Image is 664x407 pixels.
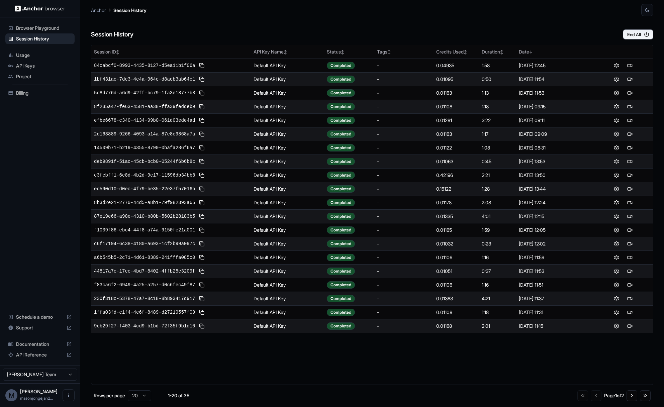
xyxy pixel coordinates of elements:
div: - [377,240,431,247]
div: Completed [327,268,355,275]
div: Schedule a demo [5,312,75,322]
div: - [377,213,431,220]
div: 1:16 [482,254,513,261]
p: Session History [113,7,147,14]
div: [DATE] 11:51 [519,282,591,288]
div: [DATE] 11:15 [519,323,591,329]
div: - [377,158,431,165]
div: Completed [327,172,355,179]
div: 1-20 of 35 [162,392,195,399]
div: [DATE] 13:53 [519,158,591,165]
td: Default API Key [251,141,324,155]
div: - [377,76,431,83]
div: 0:50 [482,76,513,83]
td: Default API Key [251,86,324,100]
td: Default API Key [251,72,324,86]
span: 84cabcf0-8993-4435-8127-d5ea11b1f06a [94,62,195,69]
div: 0:37 [482,268,513,275]
div: - [377,131,431,137]
div: Completed [327,199,355,206]
div: [DATE] 11:37 [519,295,591,302]
span: ↕ [464,49,467,55]
div: Completed [327,185,355,193]
nav: breadcrumb [91,6,147,14]
div: 4:21 [482,295,513,302]
div: - [377,186,431,192]
img: Anchor Logo [15,5,65,12]
div: 1:16 [482,282,513,288]
div: 0.01032 [436,240,476,247]
div: [DATE] 11:53 [519,268,591,275]
span: f83ca6f2-6949-4a25-a257-d0c6fec49f87 [94,282,195,288]
div: [DATE] 08:31 [519,144,591,151]
td: Default API Key [251,223,324,237]
span: 44817a7e-17ce-4bd7-8402-4ffb25e3209f [94,268,195,275]
div: 0.01165 [436,227,476,233]
div: 0.01051 [436,268,476,275]
div: [DATE] 09:15 [519,103,591,110]
div: 1:59 [482,227,513,233]
div: - [377,227,431,233]
div: - [377,62,431,69]
span: ↕ [116,49,119,55]
span: API Reference [16,351,64,358]
div: Status [327,48,372,55]
div: API Key Name [254,48,321,55]
div: 0.01063 [436,158,476,165]
button: Open menu [63,389,75,401]
div: Project [5,71,75,82]
span: ↕ [284,49,287,55]
div: Session ID [94,48,248,55]
div: Completed [327,62,355,69]
div: Session History [5,33,75,44]
div: 2:21 [482,172,513,179]
div: 0.01106 [436,254,476,261]
td: Default API Key [251,100,324,113]
p: Anchor [91,7,106,14]
div: - [377,90,431,96]
span: ↓ [529,49,533,55]
span: Project [16,73,72,80]
div: 0.42196 [436,172,476,179]
div: - [377,144,431,151]
div: [DATE] 12:02 [519,240,591,247]
div: Completed [327,158,355,165]
div: - [377,117,431,124]
div: 0.01168 [436,323,476,329]
div: - [377,254,431,261]
td: Default API Key [251,278,324,292]
div: Completed [327,144,355,151]
td: Default API Key [251,292,324,305]
div: [DATE] 12:24 [519,199,591,206]
div: 0.15122 [436,186,476,192]
span: 1ffa03fd-c1f4-4e6f-8489-d27219557f09 [94,309,195,316]
td: Default API Key [251,182,324,196]
span: 5d8d776d-a6d9-42ff-bc79-1fa3e18777b8 [94,90,195,96]
span: ↕ [341,49,344,55]
div: API Reference [5,349,75,360]
div: Billing [5,88,75,98]
span: deb9891f-51ac-45cb-bcb0-05244f6b6b8c [94,158,195,165]
div: Completed [327,226,355,234]
span: Usage [16,52,72,59]
div: 0.01106 [436,282,476,288]
div: - [377,199,431,206]
td: Default API Key [251,113,324,127]
div: 1:28 [482,186,513,192]
div: Completed [327,295,355,302]
div: 0.04935 [436,62,476,69]
div: 1:08 [482,144,513,151]
div: Completed [327,322,355,330]
div: Completed [327,309,355,316]
div: 3:22 [482,117,513,124]
span: Mason Jongejan [20,389,58,394]
div: - [377,309,431,316]
div: Completed [327,240,355,247]
td: Default API Key [251,319,324,333]
div: M [5,389,17,401]
td: Default API Key [251,237,324,250]
span: efbe6678-c340-4134-99b0-061d03ede4ad [94,117,195,124]
div: [DATE] 12:45 [519,62,591,69]
div: 4:01 [482,213,513,220]
span: Session History [16,35,72,42]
